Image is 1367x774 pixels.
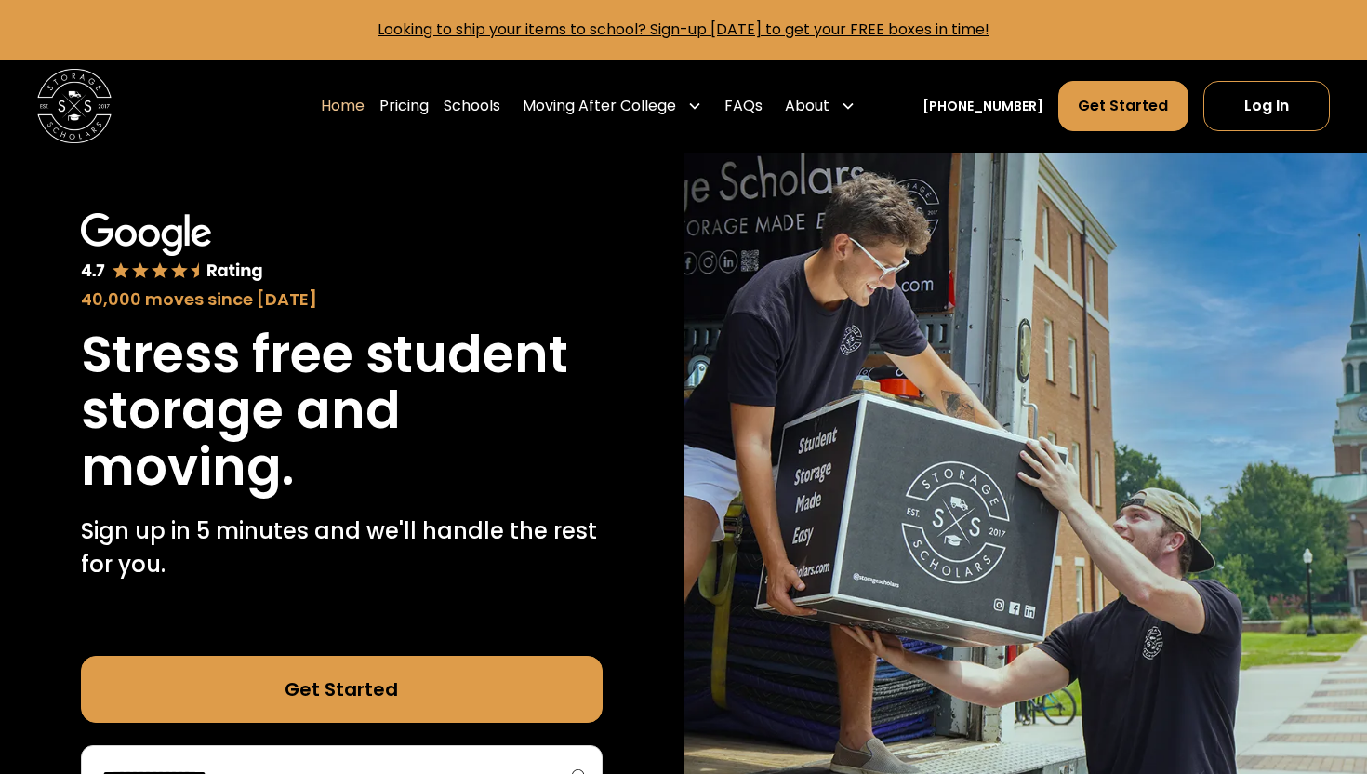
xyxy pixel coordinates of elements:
[785,95,829,117] div: About
[523,95,676,117] div: Moving After College
[81,327,603,496] h1: Stress free student storage and moving.
[922,97,1043,116] a: [PHONE_NUMBER]
[378,19,989,40] a: Looking to ship your items to school? Sign-up [DATE] to get your FREE boxes in time!
[81,656,603,723] a: Get Started
[444,80,500,132] a: Schools
[81,287,603,312] div: 40,000 moves since [DATE]
[37,69,112,143] img: Storage Scholars main logo
[1058,81,1188,131] a: Get Started
[379,80,429,132] a: Pricing
[321,80,365,132] a: Home
[81,514,603,581] p: Sign up in 5 minutes and we'll handle the rest for you.
[724,80,763,132] a: FAQs
[81,213,264,283] img: Google 4.7 star rating
[777,80,863,132] div: About
[1203,81,1330,131] a: Log In
[515,80,710,132] div: Moving After College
